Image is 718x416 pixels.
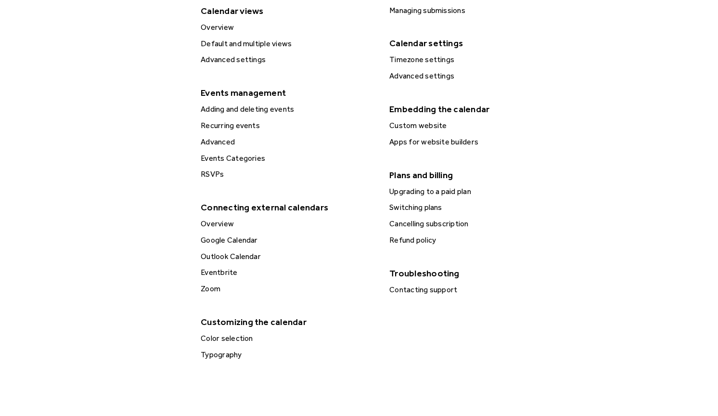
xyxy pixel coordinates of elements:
[386,53,566,66] div: Timezone settings
[386,284,566,296] div: Contacting support
[197,266,378,279] a: Eventbrite
[198,332,378,345] div: Color selection
[385,35,565,52] div: Calendar settings
[197,250,378,263] a: Outlook Calendar
[198,103,378,116] div: Adding and deleting events
[197,152,378,165] a: Events Categories
[197,136,378,148] a: Advanced
[198,152,378,165] div: Events Categories
[197,283,378,295] a: Zoom
[198,136,378,148] div: Advanced
[197,103,378,116] a: Adding and deleting events
[385,53,566,66] a: Timezone settings
[386,70,566,82] div: Advanced settings
[385,4,566,17] a: Managing submissions
[197,38,378,50] a: Default and multiple views
[386,218,566,230] div: Cancelling subscription
[385,201,566,214] a: Switching plans
[385,265,565,282] div: Troubleshooting
[385,185,566,198] a: Upgrading to a paid plan
[196,313,377,330] div: Customizing the calendar
[385,167,565,183] div: Plans and billing
[197,168,378,181] a: RSVPs
[198,21,378,34] div: Overview
[386,201,566,214] div: Switching plans
[385,136,566,148] a: Apps for website builders
[197,218,378,230] a: Overview
[385,119,566,132] a: Custom website
[196,2,377,19] div: Calendar views
[197,234,378,247] a: Google Calendar
[198,250,378,263] div: Outlook Calendar
[198,266,378,279] div: Eventbrite
[198,168,378,181] div: RSVPs
[197,119,378,132] a: Recurring events
[386,119,566,132] div: Custom website
[196,84,377,101] div: Events management
[385,234,566,247] a: Refund policy
[197,53,378,66] a: Advanced settings
[198,119,378,132] div: Recurring events
[196,199,377,216] div: Connecting external calendars
[386,185,566,198] div: Upgrading to a paid plan
[197,332,378,345] a: Color selection
[386,234,566,247] div: Refund policy
[385,284,566,296] a: Contacting support
[198,53,378,66] div: Advanced settings
[197,21,378,34] a: Overview
[198,349,378,361] div: Typography
[197,349,378,361] a: Typography
[198,218,378,230] div: Overview
[198,234,378,247] div: Google Calendar
[385,101,565,117] div: Embedding the calendar
[198,283,378,295] div: Zoom
[386,4,566,17] div: Managing submissions
[385,70,566,82] a: Advanced settings
[385,218,566,230] a: Cancelling subscription
[386,136,566,148] div: Apps for website builders
[198,38,378,50] div: Default and multiple views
